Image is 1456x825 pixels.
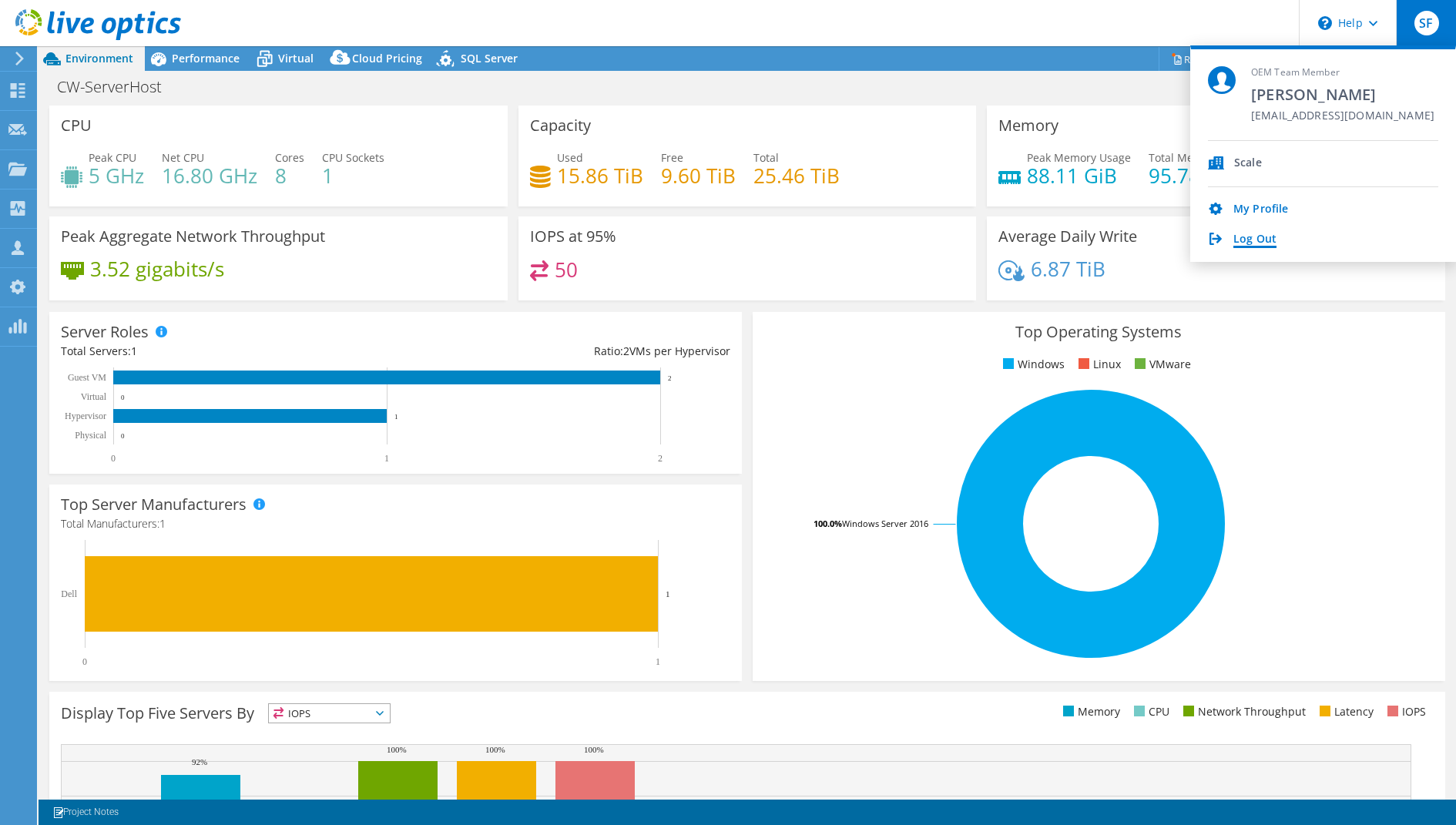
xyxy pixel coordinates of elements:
h3: Capacity [530,117,591,134]
text: 100% [485,745,505,754]
text: Virtual [81,391,107,402]
h4: 1 [322,167,384,184]
div: Ratio: VMs per Hypervisor [395,343,730,360]
span: Cloud Pricing [352,51,422,65]
span: [EMAIL_ADDRESS][DOMAIN_NAME] [1251,109,1434,124]
h4: 16.80 GHz [162,167,257,184]
li: CPU [1130,703,1169,720]
h1: CW-ServerHost [50,79,186,96]
span: Performance [172,51,240,65]
span: 1 [159,516,166,531]
span: Peak Memory Usage [1027,150,1131,165]
li: Network Throughput [1179,703,1306,720]
span: Environment [65,51,133,65]
h4: 88.11 GiB [1027,167,1131,184]
h3: Peak Aggregate Network Throughput [61,228,325,245]
h3: CPU [61,117,92,134]
h3: Average Daily Write [998,228,1137,245]
span: Peak CPU [89,150,136,165]
text: 1 [656,656,660,667]
h4: 25.46 TiB [753,167,840,184]
div: Scale [1234,156,1262,171]
h3: IOPS at 95% [530,228,616,245]
span: 2 [623,344,629,358]
li: Windows [999,356,1065,373]
a: My Profile [1233,203,1288,217]
h4: 8 [275,167,304,184]
li: Linux [1075,356,1121,373]
span: Used [557,150,583,165]
h3: Memory [998,117,1058,134]
span: 1 [131,344,137,358]
li: Latency [1316,703,1374,720]
text: 1 [394,413,398,421]
text: 1 [384,453,389,464]
h4: 3.52 gigabits/s [90,260,224,277]
svg: \n [1318,16,1332,30]
span: OEM Team Member [1251,66,1434,79]
span: IOPS [269,704,390,723]
span: Total [753,150,779,165]
li: IOPS [1384,703,1426,720]
h4: 5 GHz [89,167,144,184]
h4: 9.60 TiB [661,167,736,184]
li: VMware [1131,356,1191,373]
span: Cores [275,150,304,165]
h3: Server Roles [61,324,149,340]
span: SF [1414,11,1439,35]
tspan: Windows Server 2016 [842,518,928,529]
span: CPU Sockets [322,150,384,165]
text: 0 [121,394,125,401]
text: 1 [666,589,670,599]
text: 2 [658,453,663,464]
h3: Top Operating Systems [764,324,1434,340]
h4: Total Manufacturers: [61,515,730,532]
text: 92% [192,757,207,766]
h3: Top Server Manufacturers [61,496,247,513]
span: Total Memory [1149,150,1219,165]
a: Project Notes [42,803,129,822]
text: 0 [111,453,116,464]
text: 100% [387,745,407,754]
h4: 95.78 GiB [1149,167,1239,184]
h4: 15.86 TiB [557,167,643,184]
text: Guest VM [68,372,106,383]
text: 0 [121,432,125,440]
span: Virtual [278,51,314,65]
span: SQL Server [461,51,518,65]
a: Reports [1159,47,1233,71]
li: Memory [1059,703,1120,720]
div: Total Servers: [61,343,395,360]
text: Dell [61,589,77,599]
text: 2 [668,374,672,382]
tspan: 100.0% [814,518,842,529]
span: Free [661,150,683,165]
span: [PERSON_NAME] [1251,84,1434,105]
text: 100% [584,745,604,754]
text: 0 [82,656,87,667]
h4: 6.87 TiB [1031,260,1105,277]
h4: 50 [555,261,578,278]
text: Hypervisor [65,411,106,421]
span: Net CPU [162,150,204,165]
a: Log Out [1233,233,1277,247]
text: Physical [75,430,106,441]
